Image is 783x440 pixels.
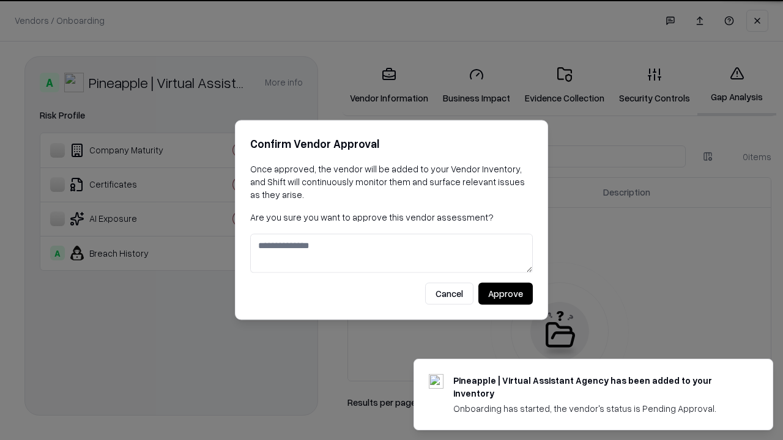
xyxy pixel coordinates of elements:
p: Are you sure you want to approve this vendor assessment? [250,211,533,224]
h2: Confirm Vendor Approval [250,135,533,153]
div: Pineapple | Virtual Assistant Agency has been added to your inventory [453,374,743,400]
img: trypineapple.com [429,374,443,389]
button: Cancel [425,283,473,305]
button: Approve [478,283,533,305]
p: Once approved, the vendor will be added to your Vendor Inventory, and Shift will continuously mon... [250,163,533,201]
div: Onboarding has started, the vendor's status is Pending Approval. [453,402,743,415]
